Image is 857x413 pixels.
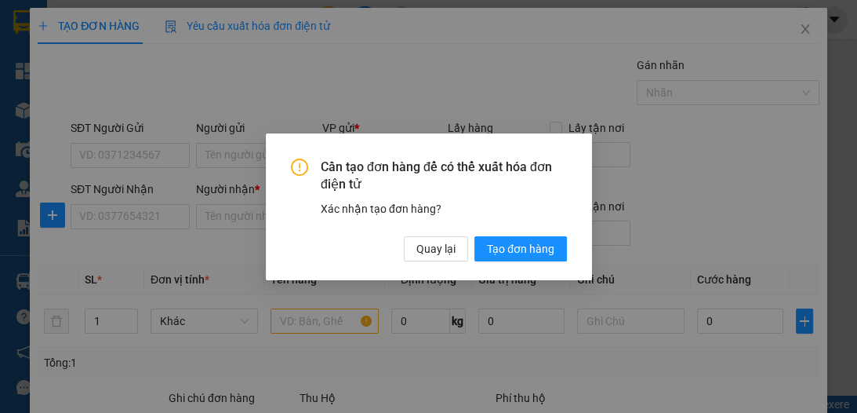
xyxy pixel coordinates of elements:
[416,239,456,257] span: Quay lại
[404,236,468,261] button: Quay lại
[474,236,567,261] button: Tạo đơn hàng
[487,239,554,257] span: Tạo đơn hàng
[291,159,308,176] span: exclamation-circle
[321,159,567,194] span: Cần tạo đơn hàng để có thể xuất hóa đơn điện tử
[321,199,567,217] div: Xác nhận tạo đơn hàng?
